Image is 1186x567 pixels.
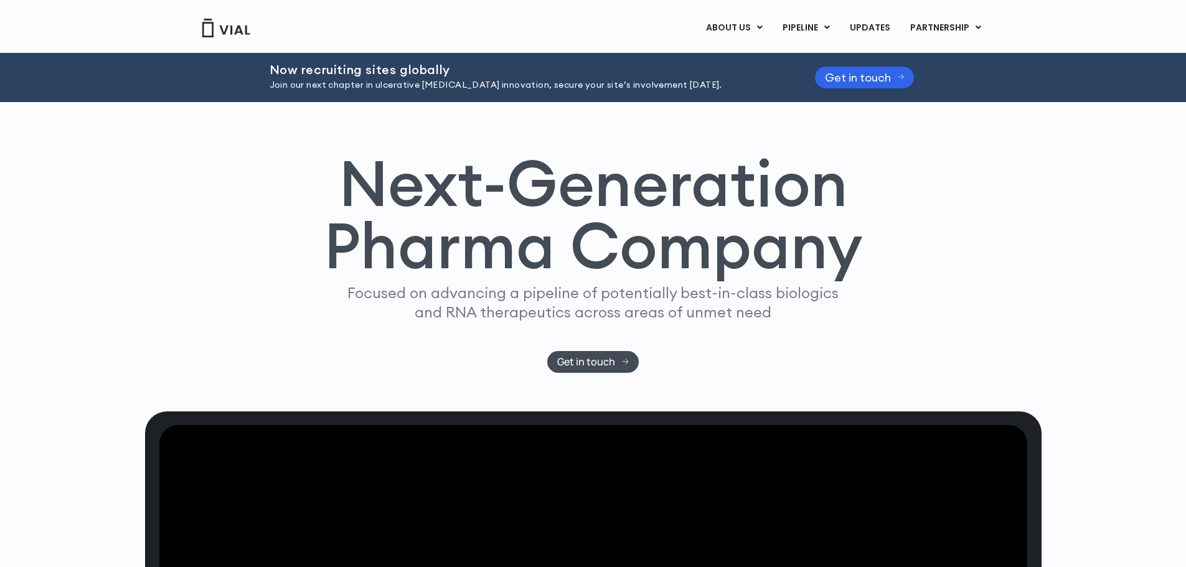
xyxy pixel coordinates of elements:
[825,73,891,82] span: Get in touch
[773,17,839,39] a: PIPELINEMenu Toggle
[201,19,251,37] img: Vial Logo
[696,17,772,39] a: ABOUT USMenu Toggle
[900,17,991,39] a: PARTNERSHIPMenu Toggle
[815,67,915,88] a: Get in touch
[840,17,900,39] a: UPDATES
[270,78,784,92] p: Join our next chapter in ulcerative [MEDICAL_DATA] innovation, secure your site’s involvement [DA...
[557,357,615,367] span: Get in touch
[324,152,863,278] h1: Next-Generation Pharma Company
[547,351,639,373] a: Get in touch
[270,63,784,77] h2: Now recruiting sites globally
[342,283,844,322] p: Focused on advancing a pipeline of potentially best-in-class biologics and RNA therapeutics acros...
